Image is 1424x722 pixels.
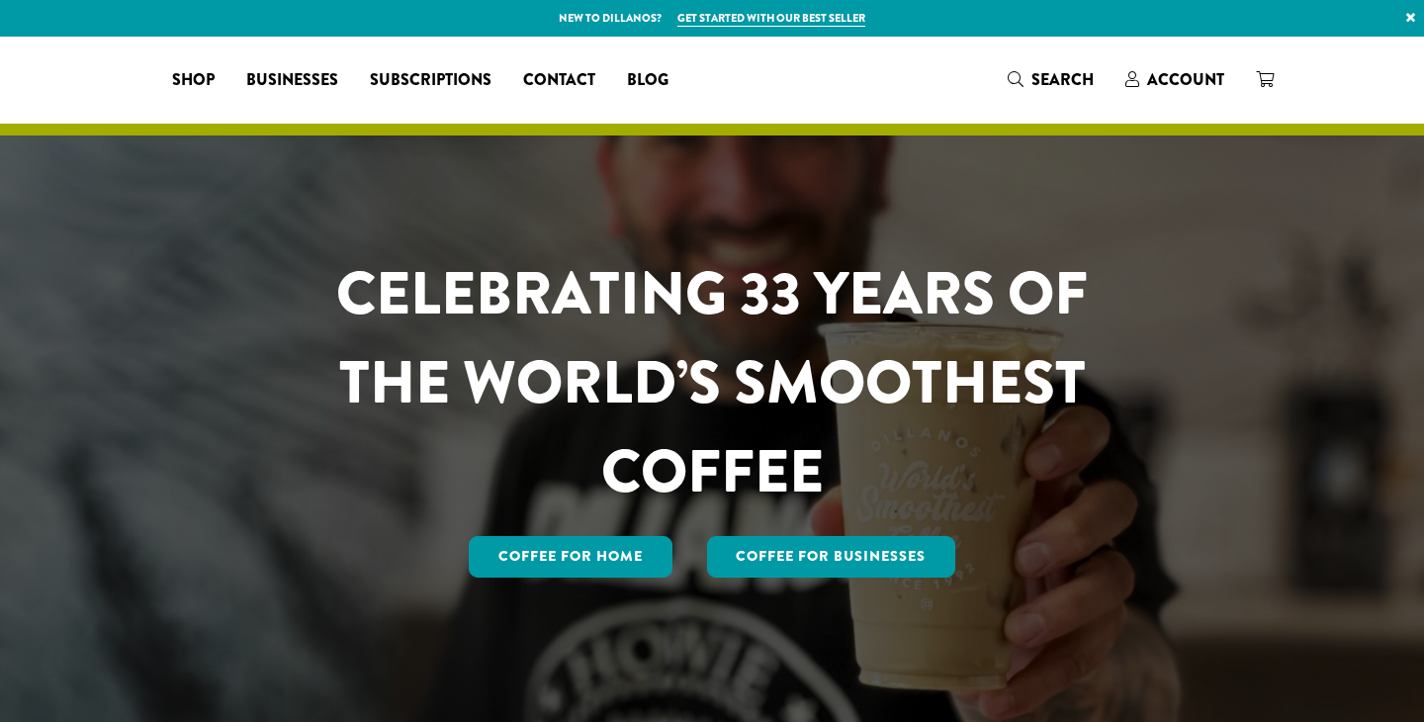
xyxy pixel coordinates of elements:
[1031,68,1094,91] span: Search
[627,68,668,93] span: Blog
[677,10,865,27] a: Get started with our best seller
[278,249,1146,516] h1: CELEBRATING 33 YEARS OF THE WORLD’S SMOOTHEST COFFEE
[156,64,230,96] a: Shop
[992,63,1110,96] a: Search
[469,536,672,578] a: Coffee for Home
[523,68,595,93] span: Contact
[1147,68,1224,91] span: Account
[370,68,491,93] span: Subscriptions
[246,68,338,93] span: Businesses
[707,536,956,578] a: Coffee For Businesses
[172,68,215,93] span: Shop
